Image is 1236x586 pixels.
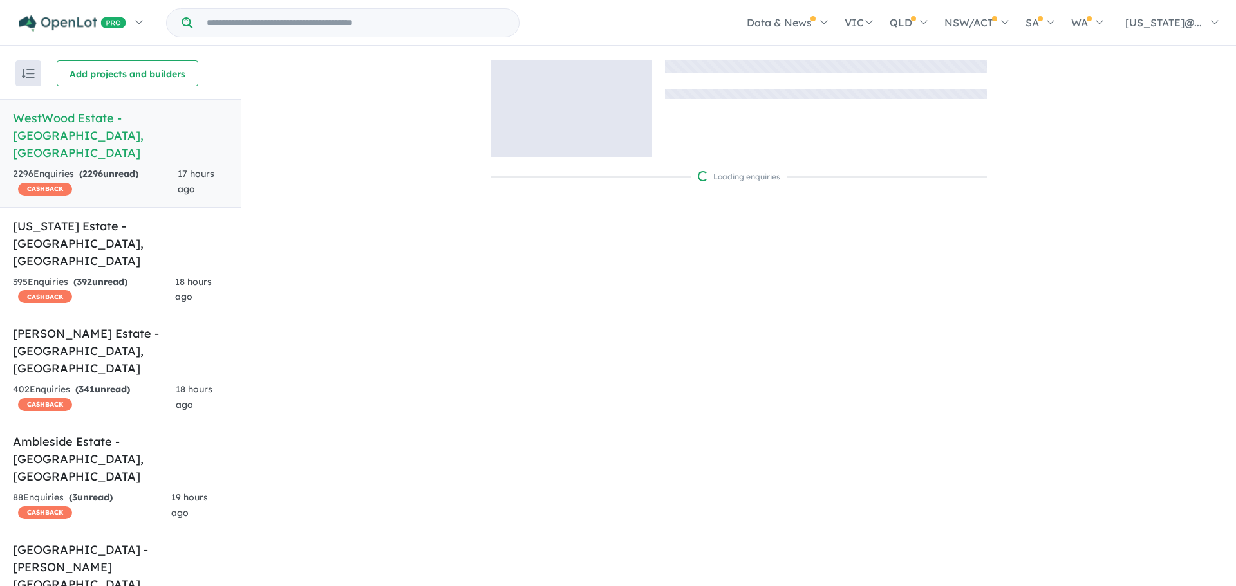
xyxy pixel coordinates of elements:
[176,383,212,410] span: 18 hours ago
[13,382,176,413] div: 402 Enquir ies
[82,168,103,179] span: 2296
[13,217,228,270] h5: [US_STATE] Estate - [GEOGRAPHIC_DATA] , [GEOGRAPHIC_DATA]
[73,276,127,288] strong: ( unread)
[13,490,171,521] div: 88 Enquir ies
[18,183,72,196] span: CASHBACK
[75,383,130,395] strong: ( unread)
[72,491,77,503] span: 3
[69,491,113,503] strong: ( unread)
[13,275,175,306] div: 395 Enquir ies
[195,9,516,37] input: Try estate name, suburb, builder or developer
[18,506,72,519] span: CASHBACK
[13,167,178,197] div: 2296 Enquir ies
[79,383,95,395] span: 341
[13,109,228,161] h5: WestWood Estate - [GEOGRAPHIC_DATA] , [GEOGRAPHIC_DATA]
[77,276,92,288] span: 392
[19,15,126,32] img: Openlot PRO Logo White
[57,60,198,86] button: Add projects and builders
[175,276,212,303] span: 18 hours ago
[171,491,208,518] span: 19 hours ago
[22,69,35,78] img: sort.svg
[18,290,72,303] span: CASHBACK
[1125,16,1202,29] span: [US_STATE]@...
[13,433,228,485] h5: Ambleside Estate - [GEOGRAPHIC_DATA] , [GEOGRAPHIC_DATA]
[18,398,72,411] span: CASHBACK
[698,170,780,183] div: Loading enquiries
[13,325,228,377] h5: [PERSON_NAME] Estate - [GEOGRAPHIC_DATA] , [GEOGRAPHIC_DATA]
[79,168,138,179] strong: ( unread)
[178,168,214,195] span: 17 hours ago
